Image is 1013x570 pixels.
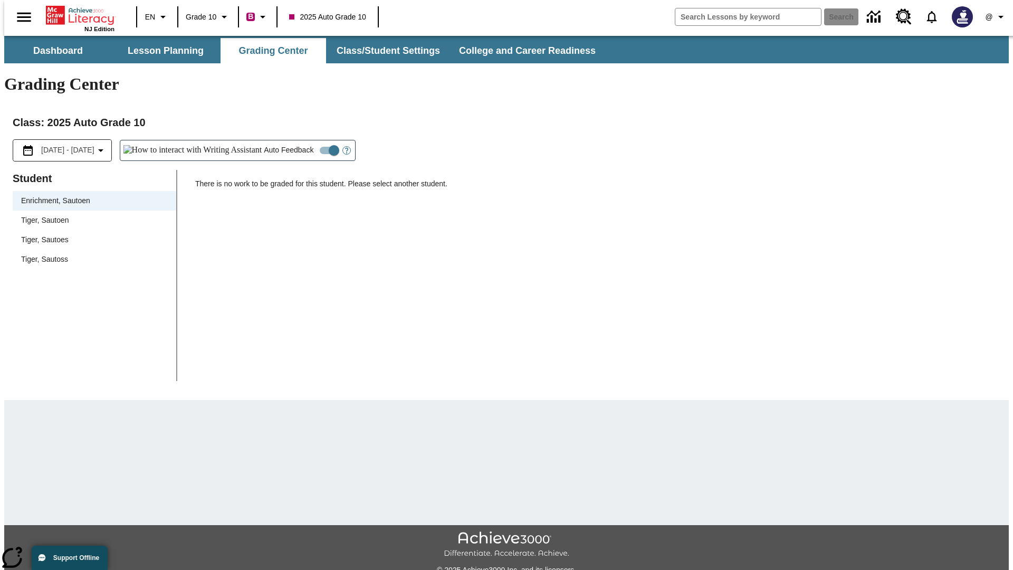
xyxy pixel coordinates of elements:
[861,3,890,32] a: Data Center
[4,74,1009,94] h1: Grading Center
[242,7,273,26] button: Boost Class color is violet red. Change class color
[985,12,992,23] span: @
[17,144,107,157] button: Select the date range menu item
[4,38,605,63] div: SubNavbar
[338,140,355,160] button: Open Help for Writing Assistant
[13,114,1000,131] h2: Class : 2025 Auto Grade 10
[13,191,176,211] div: Enrichment, Sautoen
[289,12,366,23] span: 2025 Auto Grade 10
[181,7,235,26] button: Grade: Grade 10, Select a grade
[8,2,40,33] button: Open side menu
[4,36,1009,63] div: SubNavbar
[186,12,216,23] span: Grade 10
[32,546,108,570] button: Support Offline
[123,145,262,156] img: How to interact with Writing Assistant
[13,250,176,269] div: Tiger, Sautoss
[675,8,821,25] input: search field
[13,170,176,187] p: Student
[41,145,94,156] span: [DATE] - [DATE]
[890,3,918,31] a: Resource Center, Will open in new tab
[46,5,114,26] a: Home
[113,38,218,63] button: Lesson Planning
[13,230,176,250] div: Tiger, Sautoes
[5,38,111,63] button: Dashboard
[248,10,253,23] span: B
[221,38,326,63] button: Grading Center
[328,38,448,63] button: Class/Student Settings
[444,531,569,558] img: Achieve3000 Differentiate Accelerate Achieve
[53,554,99,562] span: Support Offline
[21,254,168,265] span: Tiger, Sautoss
[13,211,176,230] div: Tiger, Sautoen
[21,234,168,245] span: Tiger, Sautoes
[21,215,168,226] span: Tiger, Sautoen
[264,145,313,156] span: Auto Feedback
[21,195,168,206] span: Enrichment, Sautoen
[195,178,1000,197] p: There is no work to be graded for this student. Please select another student.
[140,7,174,26] button: Language: EN, Select a language
[451,38,604,63] button: College and Career Readiness
[918,3,945,31] a: Notifications
[145,12,155,23] span: EN
[46,4,114,32] div: Home
[979,7,1013,26] button: Profile/Settings
[84,26,114,32] span: NJ Edition
[952,6,973,27] img: Avatar
[945,3,979,31] button: Select a new avatar
[94,144,107,157] svg: Collapse Date Range Filter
